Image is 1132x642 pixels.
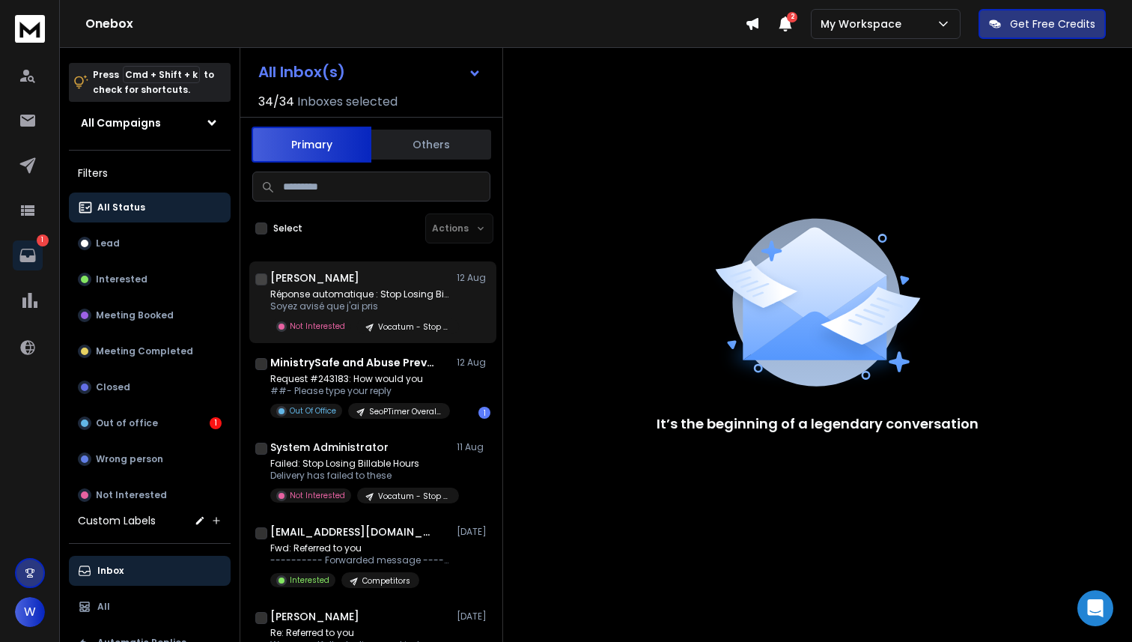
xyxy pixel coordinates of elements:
p: 12 Aug [457,272,490,284]
p: Get Free Credits [1010,16,1095,31]
p: Meeting Booked [96,309,174,321]
button: Out of office1 [69,408,231,438]
button: Primary [252,127,371,163]
span: 2 [787,12,797,22]
p: ---------- Forwarded message --------- From: [PERSON_NAME] [270,554,450,566]
div: 1 [210,417,222,429]
p: Interested [290,575,329,586]
a: 1 [13,240,43,270]
button: Meeting Completed [69,336,231,366]
p: Not Interested [290,490,345,501]
p: My Workspace [821,16,907,31]
p: SeoPTimer Overall Score and recommend [369,406,441,417]
p: Vocatum - Stop Losing Billable Hours to Admin Work [378,321,450,333]
p: ##- Please type your reply [270,385,450,397]
h3: Inboxes selected [297,93,398,111]
h1: All Inbox(s) [258,64,345,79]
button: Meeting Booked [69,300,231,330]
p: Fwd: Referred to you [270,542,450,554]
p: [DATE] [457,526,490,538]
button: Lead [69,228,231,258]
button: All Campaigns [69,108,231,138]
p: Failed: Stop Losing Billable Hours [270,458,450,470]
p: Request #243183: How would you [270,373,450,385]
p: Press to check for shortcuts. [93,67,214,97]
div: Open Intercom Messenger [1077,590,1113,626]
p: Re: Referred to you [270,627,435,639]
p: Meeting Completed [96,345,193,357]
p: Wrong person [96,453,163,465]
p: 11 Aug [457,441,490,453]
p: All Status [97,202,145,214]
p: Not Interested [96,489,167,501]
button: Get Free Credits [979,9,1106,39]
button: Wrong person [69,444,231,474]
button: Interested [69,264,231,294]
p: Closed [96,381,130,393]
p: Soyez avisé que j'ai pris [270,300,450,312]
p: Lead [96,237,120,249]
p: Vocatum - Stop Losing Billable Hours to Admin Work [378,491,450,502]
img: logo [15,15,45,43]
p: 1 [37,234,49,246]
h1: MinistrySafe and Abuse Prevention Systems [270,355,435,370]
button: All Status [69,193,231,222]
p: Not Interested [290,321,345,332]
h3: Custom Labels [78,513,156,528]
p: 12 Aug [457,357,490,369]
p: Delivery has failed to these [270,470,450,482]
h1: Onebox [85,15,745,33]
p: Réponse automatique : Stop Losing Billable [270,288,450,300]
button: Inbox [69,556,231,586]
p: All [97,601,110,613]
span: Cmd + Shift + k [123,66,200,83]
p: It’s the beginning of a legendary conversation [657,414,979,434]
label: Select [273,222,302,234]
h1: [PERSON_NAME] [270,270,359,285]
p: Out of office [96,417,158,429]
h3: Filters [69,163,231,184]
button: Not Interested [69,480,231,510]
p: Interested [96,273,147,285]
p: [DATE] [457,611,490,623]
button: Others [371,128,491,161]
div: 1 [478,407,490,419]
button: All Inbox(s) [246,57,493,87]
h1: [EMAIL_ADDRESS][DOMAIN_NAME] [270,524,435,539]
button: Closed [69,372,231,402]
h1: [PERSON_NAME] [270,609,359,624]
p: Inbox [97,565,124,577]
button: W [15,597,45,627]
button: All [69,592,231,622]
span: 34 / 34 [258,93,294,111]
p: Competitors [362,575,410,587]
p: Out Of Office [290,405,336,417]
h1: All Campaigns [81,115,161,130]
h1: System Administrator [270,440,389,455]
